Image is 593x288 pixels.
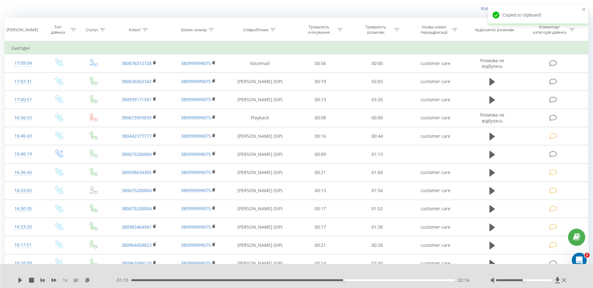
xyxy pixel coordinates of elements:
div: Назва схеми переадресації [417,24,450,35]
td: 00:19 [292,72,349,91]
td: [PERSON_NAME] (SIP) [228,72,292,91]
div: Тривалість розмови [359,24,392,35]
a: 380938634365 [122,169,152,175]
td: 00:56 [292,54,349,72]
span: - 01:10 [115,277,131,283]
div: 17:09:04 [11,57,35,69]
td: 00:44 [349,127,406,145]
td: [PERSON_NAME] (SIP) [228,236,292,254]
td: customer care [406,54,465,72]
div: 16:16:09 [11,257,35,269]
div: Аудіозапис розмови [475,27,514,32]
div: Тривалість очікування [302,24,336,35]
a: 380983464941 [122,224,152,230]
td: customer care [406,109,465,127]
td: 00:15 [292,181,349,200]
button: close [582,7,586,13]
a: 380999999075 [181,60,211,66]
td: [PERSON_NAME] (SIP) [228,91,292,109]
div: Клієнт [129,27,141,32]
td: 01:52 [349,200,406,218]
td: 03:26 [349,91,406,109]
div: Copied to clipboard! [488,5,588,25]
a: 380999999075 [181,260,211,266]
div: Accessibility label [523,279,525,281]
td: Voicemail [228,54,292,72]
td: 00:17 [292,218,349,236]
span: 1 x [63,277,67,283]
span: 1 [585,253,590,258]
a: 380964458823 [122,242,152,248]
div: Співробітник [243,27,269,32]
div: Тип дзвінка [47,24,69,35]
td: 01:04 [349,163,406,181]
td: 02:03 [349,72,406,91]
div: 16:40:19 [11,148,35,160]
td: 02:40 [349,254,406,272]
td: customer care [406,181,465,200]
div: 17:00:57 [11,94,35,106]
a: 380673993839 [122,115,152,121]
div: 16:56:53 [11,112,35,124]
td: 01:38 [349,218,406,236]
span: 02:16 [458,277,469,283]
a: 380676372728 [122,60,152,66]
td: [PERSON_NAME] (SIP) [228,127,292,145]
div: Accessibility label [343,279,346,281]
td: 01:54 [349,181,406,200]
a: 380442377777 [122,133,152,139]
div: Бізнес номер [181,27,207,32]
a: 380999999075 [181,187,211,193]
a: 380999999075 [181,78,211,84]
td: 00:00 [349,54,406,72]
div: [PERSON_NAME] [7,27,38,32]
div: 16:36:43 [11,166,35,179]
div: Коментар/категорія дзвінка [531,24,568,35]
a: 380999999075 [181,151,211,157]
td: 00:08 [292,109,349,127]
td: customer care [406,218,465,236]
a: 380999999075 [181,206,211,211]
td: 00:13 [292,91,349,109]
td: [PERSON_NAME] (SIP) [228,200,292,218]
td: Playback [228,109,292,127]
a: 380999999075 [181,115,211,121]
a: 380999999075 [181,169,211,175]
span: Розмова не відбулась [480,112,504,123]
div: 16:46:43 [11,130,35,142]
a: Коли дані можуть відрізнятися вiд інших систем [481,5,588,11]
td: customer care [406,72,465,91]
td: 00:28 [349,236,406,254]
td: [PERSON_NAME] (SIP) [228,254,292,272]
div: 17:07:31 [11,76,35,88]
a: 380963586120 [122,260,152,266]
td: [PERSON_NAME] (SIP) [228,181,292,200]
td: customer care [406,236,465,254]
a: 380675200004 [122,187,152,193]
div: 16:33:03 [11,185,35,197]
div: Статус [86,27,98,32]
a: 380999999075 [181,97,211,102]
td: customer care [406,163,465,181]
a: 380636562342 [122,78,152,84]
iframe: Intercom live chat [572,253,587,268]
span: Розмова не відбулась [480,57,504,69]
td: [PERSON_NAME] (SIP) [228,145,292,163]
td: 00:14 [292,254,349,272]
td: 01:13 [349,145,406,163]
a: 380999999075 [181,224,211,230]
a: 380939171591 [122,97,152,102]
a: 380675200004 [122,206,152,211]
td: [PERSON_NAME] (SIP) [228,163,292,181]
td: 00:17 [292,200,349,218]
td: 00:00 [349,109,406,127]
a: 380675200004 [122,151,152,157]
td: customer care [406,200,465,218]
div: 16:30:35 [11,203,35,215]
td: 00:21 [292,163,349,181]
div: 16:23:20 [11,221,35,233]
td: Сьогодні [5,42,588,54]
td: 00:16 [292,127,349,145]
a: 380999999075 [181,242,211,248]
td: customer care [406,127,465,145]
